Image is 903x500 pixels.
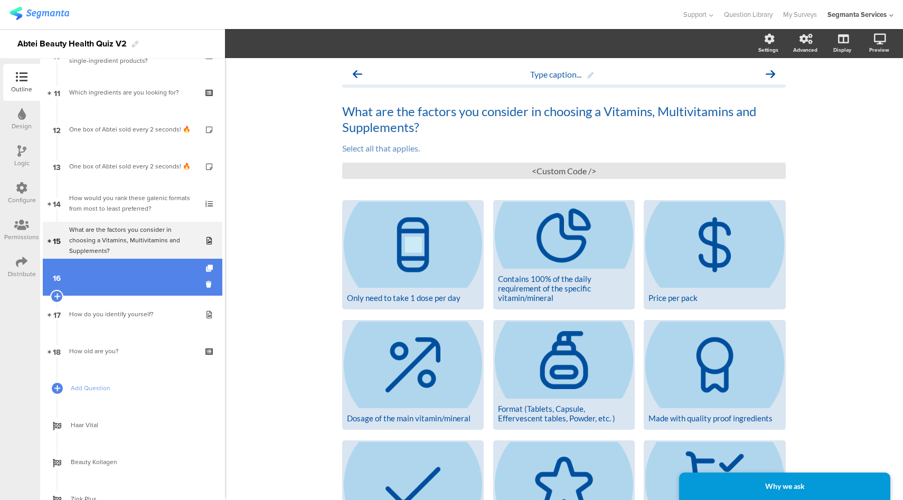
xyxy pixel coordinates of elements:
a: 15 What are the factors you consider in choosing a Vitamins, Multivitamins and Supplements? [43,222,222,259]
i: Delete [206,279,215,289]
span: Haar Vital [71,420,206,430]
span: Support [683,10,707,20]
div: Format (Tablets, Capsule, Effervescent tables, Powder, etc. ) [498,404,630,423]
div: Abtei Beauty Health Quiz V2 [17,35,127,52]
span: 17 [53,308,61,320]
p: Select all that applies. [342,143,786,153]
span: 16 [53,271,61,283]
a: 17 How do you identify yourself? [43,296,222,333]
div: Which ingredients are you looking for? [69,87,195,98]
div: How old are you? [69,346,195,356]
div: Made with quality proof ingredients [648,413,780,423]
div: Permissions [4,232,39,242]
div: One box of Abtei sold every 2 seconds​! 🔥 [69,124,195,135]
a: 18 How old are you? [43,333,222,370]
div: Outline [11,84,32,94]
div: How would you rank these galenic formats from most to least preferred? [69,193,195,214]
span: 12 [53,124,61,135]
a: 11 Which ingredients are you looking for? [43,74,222,111]
div: Display [833,46,851,54]
div: Distribute [8,269,36,279]
span: 14 [53,197,61,209]
a: Haar Vital [43,407,222,444]
span: Type caption... [530,69,581,79]
a: 13 One box of Abtei sold every 2 seconds​! 🔥 [43,148,222,185]
div: Price per pack [648,293,780,303]
div: <Custom Code /> [342,163,786,179]
span: 18 [53,345,61,357]
div: Preview [869,46,889,54]
i: Duplicate [206,265,215,272]
div: Segmanta Services [827,10,887,20]
a: Beauty Kollagen [43,444,222,480]
div: Dosage of the main vitamin/mineral [347,413,479,423]
div: Contains 100% of the daily requirement of the specific vitamin/mineral [498,274,630,303]
span: 10 [53,50,61,61]
div: How do you identify yourself? [69,309,195,319]
span: 13 [53,161,61,172]
a: 12 One box of Abtei sold every 2 seconds​! 🔥 [43,111,222,148]
p: What are the factors you consider in choosing a Vitamins, Multivitamins and Supplements? [342,103,786,135]
div: Logic [14,158,30,168]
div: Settings [758,46,778,54]
a: 14 How would you rank these galenic formats from most to least preferred? [43,185,222,222]
div: Advanced [793,46,817,54]
div: What are the factors you consider in choosing a Vitamins, Multivitamins and Supplements? [69,224,195,256]
a: 16 [43,259,222,296]
div: Design [12,121,32,131]
span: Beauty Kollagen [71,457,206,467]
span: Add Question [71,383,206,393]
span: 11 [54,87,60,98]
div: One box of Abtei sold every 2 seconds​! 🔥 [69,161,195,172]
div: Configure [8,195,36,205]
strong: Why we ask [765,482,805,490]
div: Only need to take 1 dose per day [347,293,479,303]
img: segmanta logo [10,7,69,20]
span: 15 [53,234,61,246]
